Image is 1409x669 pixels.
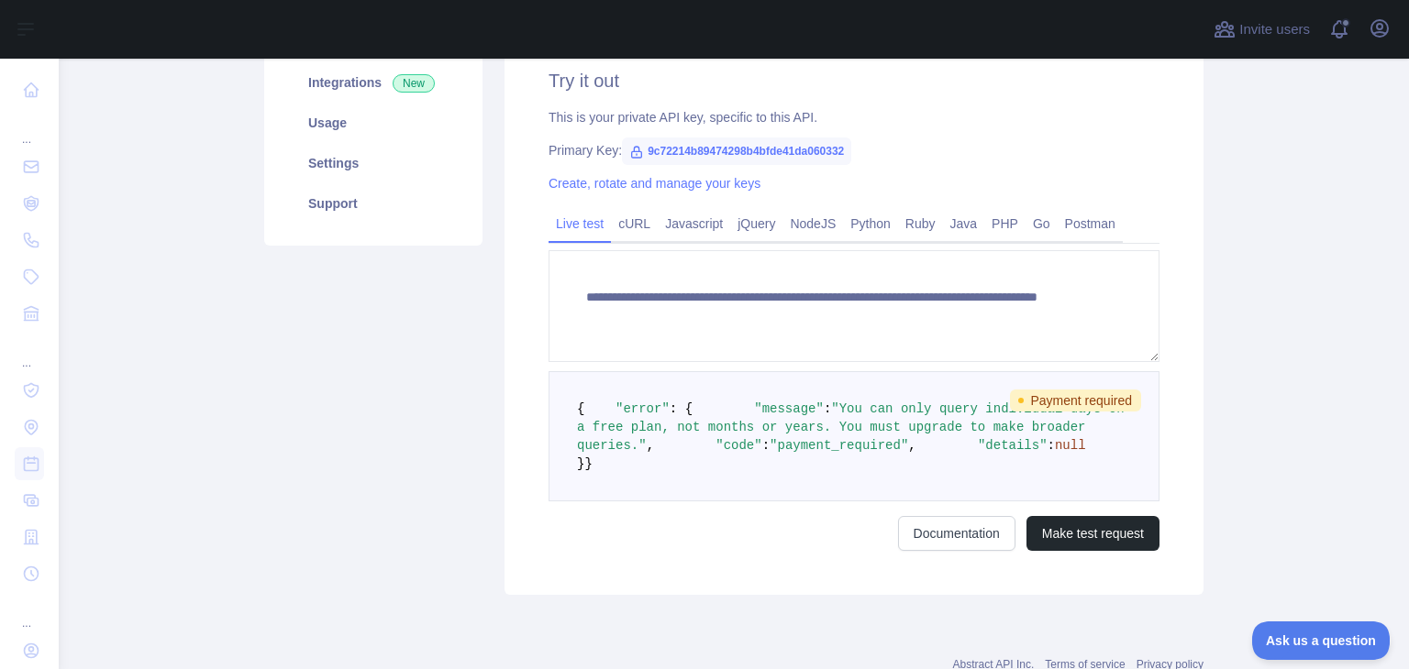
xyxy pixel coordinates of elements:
[1239,19,1310,40] span: Invite users
[549,108,1159,126] div: This is your private API key, specific to this API.
[1252,621,1391,660] iframe: Toggle Customer Support
[15,594,44,631] div: ...
[584,456,592,471] span: }
[1058,209,1123,238] a: Postman
[549,141,1159,159] div: Primary Key:
[978,438,1048,453] span: "details"
[1210,15,1314,44] button: Invite users
[549,68,1159,93] h2: Try it out
[754,401,824,416] span: "message"
[393,74,435,93] span: New
[1026,209,1058,238] a: Go
[843,209,898,238] a: Python
[286,103,460,143] a: Usage
[824,401,831,416] span: :
[577,401,1132,453] span: "You can only query individual days on a free plan, not months or years. You must upgrade to make...
[549,209,611,238] a: Live test
[549,176,760,191] a: Create, rotate and manage your keys
[622,137,851,165] span: 9c72214b89474298b4bfde41da060332
[658,209,730,238] a: Javascript
[1055,438,1086,453] span: null
[1010,389,1141,411] span: Payment required
[782,209,843,238] a: NodeJS
[616,401,670,416] span: "error"
[577,456,584,471] span: }
[577,401,584,416] span: {
[611,209,658,238] a: cURL
[762,438,770,453] span: :
[908,438,915,453] span: ,
[943,209,985,238] a: Java
[670,401,693,416] span: : {
[770,438,908,453] span: "payment_required"
[1026,516,1159,551] button: Make test request
[1048,438,1055,453] span: :
[647,438,654,453] span: ,
[716,438,761,453] span: "code"
[898,209,943,238] a: Ruby
[286,143,460,183] a: Settings
[15,110,44,147] div: ...
[898,516,1015,551] a: Documentation
[286,62,460,103] a: Integrations New
[286,183,460,224] a: Support
[984,209,1026,238] a: PHP
[730,209,782,238] a: jQuery
[15,334,44,370] div: ...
